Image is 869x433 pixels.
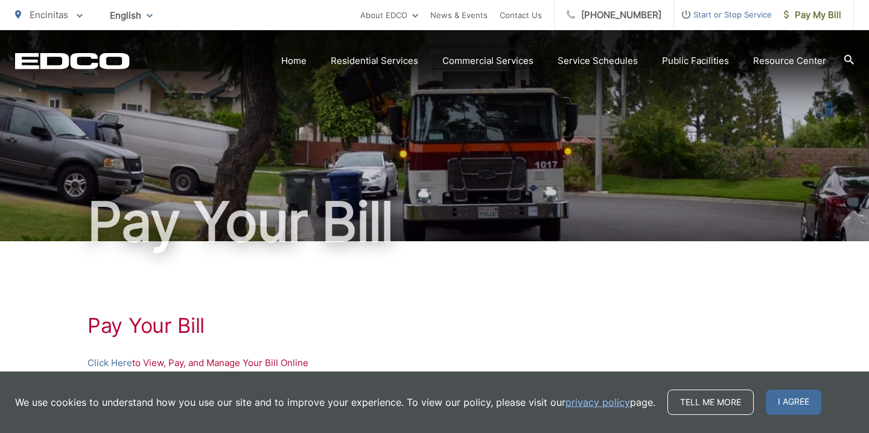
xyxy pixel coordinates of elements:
p: We use cookies to understand how you use our site and to improve your experience. To view our pol... [15,395,655,409]
a: Resource Center [753,54,826,68]
a: Home [281,54,307,68]
a: Residential Services [331,54,418,68]
a: EDCD logo. Return to the homepage. [15,52,130,69]
h1: Pay Your Bill [88,314,781,338]
a: News & Events [430,8,488,22]
a: Commercial Services [442,54,533,68]
h1: Pay Your Bill [15,192,854,252]
a: Tell me more [667,390,754,415]
a: Click Here [88,356,132,370]
a: Public Facilities [662,54,729,68]
span: Encinitas [30,9,68,21]
a: Contact Us [500,8,542,22]
span: Pay My Bill [784,8,841,22]
a: Service Schedules [558,54,638,68]
span: I agree [766,390,821,415]
a: privacy policy [565,395,630,409]
span: English [101,5,162,26]
a: About EDCO [360,8,418,22]
p: to View, Pay, and Manage Your Bill Online [88,356,781,370]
